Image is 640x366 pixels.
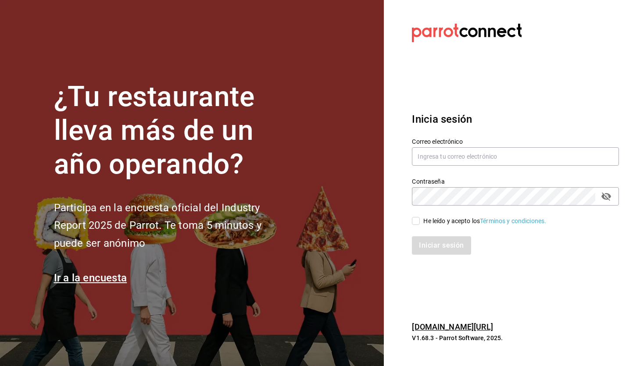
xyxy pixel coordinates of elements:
label: Correo electrónico [412,139,619,145]
h1: ¿Tu restaurante lleva más de un año operando? [54,80,291,181]
a: Términos y condiciones. [480,217,546,224]
h3: Inicia sesión [412,111,619,127]
div: He leído y acepto los [423,217,546,226]
h2: Participa en la encuesta oficial del Industry Report 2025 de Parrot. Te toma 5 minutos y puede se... [54,199,291,252]
label: Contraseña [412,178,619,185]
a: Ir a la encuesta [54,272,127,284]
button: passwordField [599,189,614,204]
input: Ingresa tu correo electrónico [412,147,619,166]
p: V1.68.3 - Parrot Software, 2025. [412,334,619,342]
a: [DOMAIN_NAME][URL] [412,322,493,331]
